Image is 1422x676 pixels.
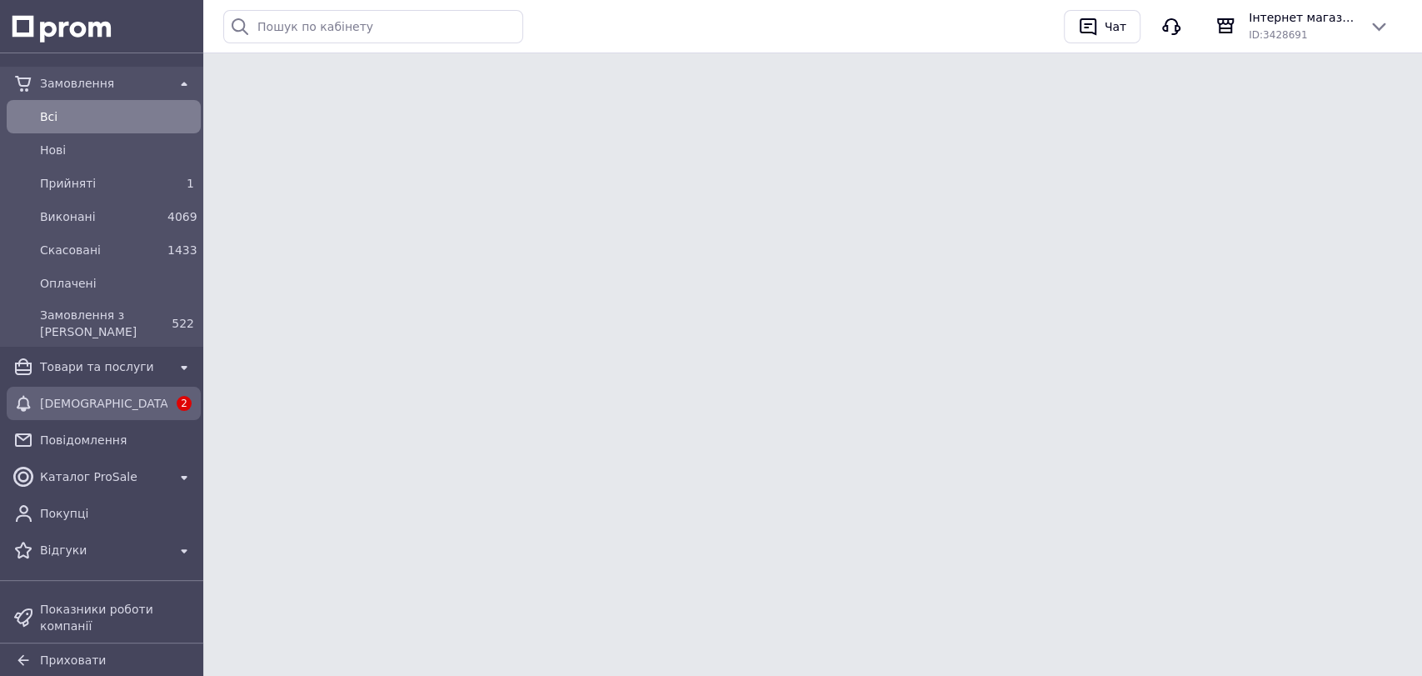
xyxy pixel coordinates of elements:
span: 522 [172,317,194,330]
div: Чат [1101,14,1130,39]
span: Прийняті [40,175,161,192]
span: Інтернет магазин [PERSON_NAME] [1249,9,1355,26]
span: Замовлення з [PERSON_NAME] [40,307,161,340]
span: Нові [40,142,194,158]
span: Замовлення [40,75,167,92]
span: 2 [177,396,192,411]
span: 1 [187,177,194,190]
span: Оплачені [40,275,194,292]
button: Чат [1064,10,1140,43]
span: Товари та послуги [40,358,167,375]
span: Повідомлення [40,432,194,448]
span: Покупці [40,505,194,522]
input: Пошук по кабінету [223,10,523,43]
span: Виконані [40,208,161,225]
span: Скасовані [40,242,161,258]
span: ID: 3428691 [1249,29,1307,41]
span: Приховати [40,653,106,667]
span: Показники роботи компанії [40,601,194,634]
span: 4069 [167,210,197,223]
span: Відгуки [40,542,167,558]
span: Каталог ProSale [40,468,167,485]
span: [DEMOGRAPHIC_DATA] [40,395,167,412]
span: Всi [40,108,194,125]
span: 1433 [167,243,197,257]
